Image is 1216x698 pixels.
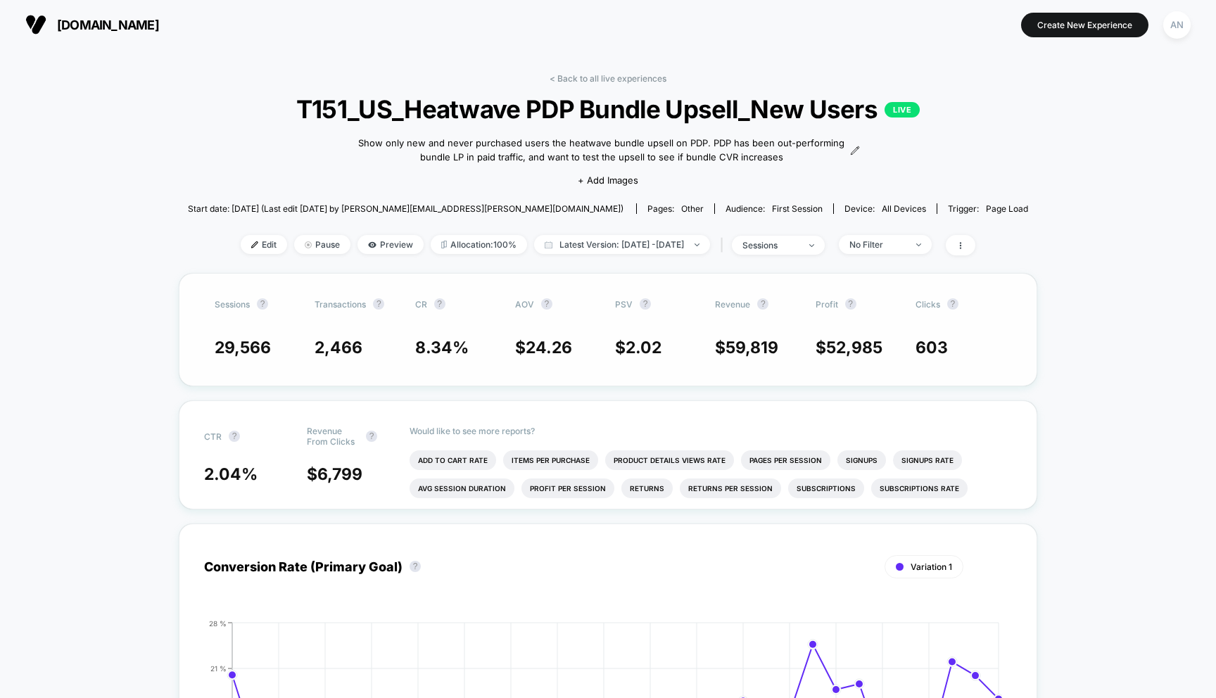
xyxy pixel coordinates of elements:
span: 6,799 [317,464,362,484]
button: ? [373,298,384,310]
span: | [717,235,732,255]
button: ? [845,298,856,310]
span: Page Load [986,203,1028,214]
span: [DOMAIN_NAME] [57,18,159,32]
button: ? [366,431,377,442]
button: [DOMAIN_NAME] [21,13,163,36]
img: edit [251,241,258,248]
span: 59,819 [726,338,778,357]
li: Pages Per Session [741,450,830,470]
span: PSV [615,299,633,310]
li: Signups Rate [893,450,962,470]
button: ? [640,298,651,310]
p: Would like to see more reports? [410,426,1012,436]
span: 52,985 [826,338,882,357]
span: Edit [241,235,287,254]
span: Profit [816,299,838,310]
span: $ [307,464,362,484]
span: Revenue [715,299,750,310]
li: Signups [837,450,886,470]
span: + Add Images [578,174,638,186]
button: Create New Experience [1021,13,1148,37]
span: $ [715,338,778,357]
button: ? [257,298,268,310]
span: 2.04 % [204,464,258,484]
li: Product Details Views Rate [605,450,734,470]
li: Returns Per Session [680,478,781,498]
div: sessions [742,240,799,250]
span: Clicks [916,299,940,310]
span: T151_US_Heatwave PDP Bundle Upsell_New Users [230,94,986,124]
button: ? [410,561,421,572]
span: Transactions [315,299,366,310]
span: Device: [833,203,937,214]
span: $ [515,338,572,357]
li: Profit Per Session [521,478,614,498]
p: LIVE [885,102,920,118]
span: CTR [204,431,222,442]
span: 29,566 [215,338,271,357]
div: Trigger: [948,203,1028,214]
span: 2,466 [315,338,362,357]
button: ? [947,298,958,310]
button: ? [757,298,768,310]
button: ? [229,431,240,442]
span: other [681,203,704,214]
tspan: 21 % [210,664,227,673]
span: Latest Version: [DATE] - [DATE] [534,235,710,254]
a: < Back to all live experiences [550,73,666,84]
img: end [305,241,312,248]
img: end [809,244,814,247]
span: 24.26 [526,338,572,357]
span: 603 [916,338,948,357]
button: ? [434,298,445,310]
span: Variation 1 [911,561,952,572]
li: Returns [621,478,673,498]
button: AN [1159,11,1195,39]
img: calendar [545,241,552,248]
span: First Session [772,203,823,214]
span: Sessions [215,299,250,310]
div: Audience: [726,203,823,214]
span: 2.02 [626,338,661,357]
span: $ [816,338,882,357]
span: Show only new and never purchased users the heatwave bundle upsell on PDP. PDP has been out-perfo... [356,137,847,164]
span: Pause [294,235,350,254]
span: CR [415,299,427,310]
span: all devices [882,203,926,214]
li: Subscriptions Rate [871,478,968,498]
span: 8.34 % [415,338,469,357]
div: No Filter [849,239,906,250]
img: Visually logo [25,14,46,35]
span: $ [615,338,661,357]
span: Allocation: 100% [431,235,527,254]
span: Start date: [DATE] (Last edit [DATE] by [PERSON_NAME][EMAIL_ADDRESS][PERSON_NAME][DOMAIN_NAME]) [188,203,623,214]
span: Revenue From Clicks [307,426,359,447]
tspan: 28 % [209,619,227,628]
img: end [916,243,921,246]
li: Add To Cart Rate [410,450,496,470]
li: Items Per Purchase [503,450,598,470]
div: Pages: [647,203,704,214]
img: end [695,243,699,246]
li: Avg Session Duration [410,478,514,498]
img: rebalance [441,241,447,248]
button: ? [541,298,552,310]
li: Subscriptions [788,478,864,498]
div: AN [1163,11,1191,39]
span: AOV [515,299,534,310]
span: Preview [357,235,424,254]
